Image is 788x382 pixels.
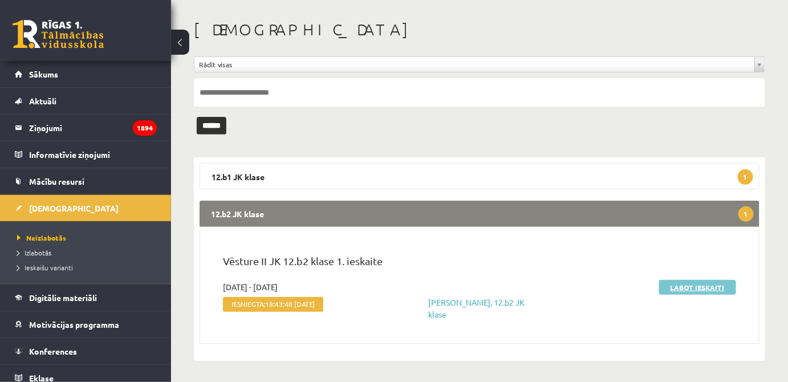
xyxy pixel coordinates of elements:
span: 1 [738,206,754,222]
a: Ieskaišu varianti [17,262,160,273]
legend: 12.b2 JK klase [200,201,759,227]
a: Mācību resursi [15,168,157,194]
a: Ziņojumi1894 [15,115,157,141]
span: [DATE] - [DATE] [223,281,278,293]
a: [PERSON_NAME], 12.b2 JK klase [428,297,525,319]
legend: 12.b1 JK klase [200,163,759,189]
span: Izlabotās [17,248,51,257]
span: Ieskaišu varianti [17,263,73,272]
a: [DEMOGRAPHIC_DATA] [15,195,157,221]
a: Labot ieskaiti [659,280,736,295]
span: [DEMOGRAPHIC_DATA] [29,203,119,213]
p: Vēsture II JK 12.b2 klase 1. ieskaite [223,253,736,274]
span: Mācību resursi [29,176,84,186]
span: Neizlabotās [17,233,66,242]
span: Aktuāli [29,96,56,106]
a: Informatīvie ziņojumi [15,141,157,168]
span: Motivācijas programma [29,319,119,330]
a: Neizlabotās [17,233,160,243]
a: Motivācijas programma [15,311,157,338]
span: Rādīt visas [199,57,750,72]
a: Sākums [15,61,157,87]
a: Aktuāli [15,88,157,114]
a: Rādīt visas [194,57,765,72]
a: Digitālie materiāli [15,285,157,311]
legend: Ziņojumi [29,115,157,141]
span: Iesniegta: [223,297,323,312]
i: 1894 [133,120,157,136]
legend: Informatīvie ziņojumi [29,141,157,168]
a: Konferences [15,338,157,364]
a: Rīgas 1. Tālmācības vidusskola [13,20,104,48]
span: 1 [738,169,753,185]
h1: [DEMOGRAPHIC_DATA] [194,20,765,39]
span: Digitālie materiāli [29,292,97,303]
span: Konferences [29,346,77,356]
span: 18:43:48 [DATE] [265,300,315,308]
a: Izlabotās [17,247,160,258]
span: Sākums [29,69,58,79]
